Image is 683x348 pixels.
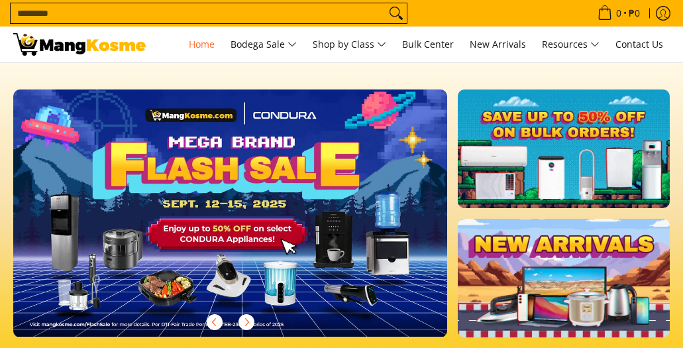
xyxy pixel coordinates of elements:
span: Home [189,38,215,50]
span: ₱0 [627,9,642,18]
span: • [594,6,644,21]
button: Search [386,3,407,23]
button: Next [232,308,261,337]
a: New Arrivals [463,27,533,62]
a: Bodega Sale [224,27,303,62]
span: New Arrivals [470,38,526,50]
nav: Main Menu [159,27,670,62]
a: Resources [535,27,606,62]
img: Desktop homepage 29339654 2507 42fb b9ff a0650d39e9ed [13,89,447,337]
span: Shop by Class [313,36,386,53]
span: Bulk Center [402,38,454,50]
a: Shop by Class [306,27,393,62]
span: Contact Us [615,38,663,50]
a: Contact Us [609,27,670,62]
button: Previous [200,308,229,337]
a: Home [182,27,221,62]
a: Bulk Center [395,27,460,62]
span: Resources [542,36,600,53]
img: Mang Kosme: Your Home Appliances Warehouse Sale Partner! [13,33,146,56]
span: 0 [614,9,623,18]
span: Bodega Sale [231,36,297,53]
